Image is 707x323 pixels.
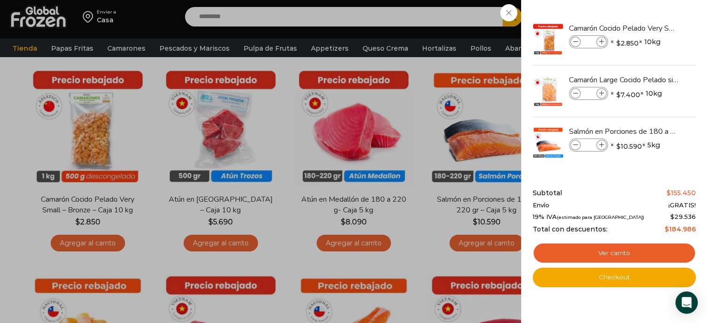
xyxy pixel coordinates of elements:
span: $ [667,189,671,197]
span: $ [665,225,669,233]
bdi: 10.590 [616,142,642,151]
span: × × 10kg [610,87,662,100]
input: Product quantity [581,140,595,150]
span: 29.536 [670,213,696,220]
a: Checkout [533,268,696,287]
span: $ [616,90,621,99]
a: Ver carrito [533,243,696,264]
bdi: 155.450 [667,189,696,197]
span: Envío [533,202,549,209]
bdi: 7.400 [616,90,640,99]
div: Open Intercom Messenger [675,291,698,314]
a: Salmón en Porciones de 180 a 220 gr - Caja 5 kg [569,126,680,137]
span: $ [616,39,621,48]
span: $ [616,142,621,151]
bdi: 184.986 [665,225,696,233]
input: Product quantity [581,88,595,99]
span: × × 5kg [610,138,660,152]
bdi: 2.850 [616,39,639,48]
span: Total con descuentos: [533,225,608,233]
span: × × 10kg [610,35,661,48]
a: Camarón Large Cocido Pelado sin Vena - Bronze - Caja 10 kg [569,75,680,85]
span: ¡GRATIS! [668,202,696,209]
small: (estimado para [GEOGRAPHIC_DATA]) [557,215,644,220]
span: 19% IVA [533,213,644,221]
span: $ [670,213,674,220]
input: Product quantity [581,37,595,47]
a: Camarón Cocido Pelado Very Small - Bronze - Caja 10 kg [569,23,680,33]
span: Subtotal [533,189,562,197]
